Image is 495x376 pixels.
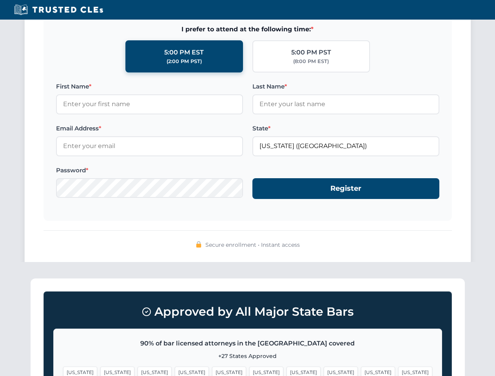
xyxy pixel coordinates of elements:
[252,94,439,114] input: Enter your last name
[63,352,432,360] p: +27 States Approved
[56,166,243,175] label: Password
[167,58,202,65] div: (2:00 PM PST)
[252,124,439,133] label: State
[252,178,439,199] button: Register
[291,47,331,58] div: 5:00 PM PST
[293,58,329,65] div: (8:00 PM EST)
[12,4,105,16] img: Trusted CLEs
[164,47,204,58] div: 5:00 PM EST
[252,82,439,91] label: Last Name
[205,240,300,249] span: Secure enrollment • Instant access
[196,241,202,248] img: 🔒
[56,94,243,114] input: Enter your first name
[252,136,439,156] input: Florida (FL)
[56,124,243,133] label: Email Address
[56,136,243,156] input: Enter your email
[63,338,432,349] p: 90% of bar licensed attorneys in the [GEOGRAPHIC_DATA] covered
[56,82,243,91] label: First Name
[53,301,442,322] h3: Approved by All Major State Bars
[56,24,439,34] span: I prefer to attend at the following time:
